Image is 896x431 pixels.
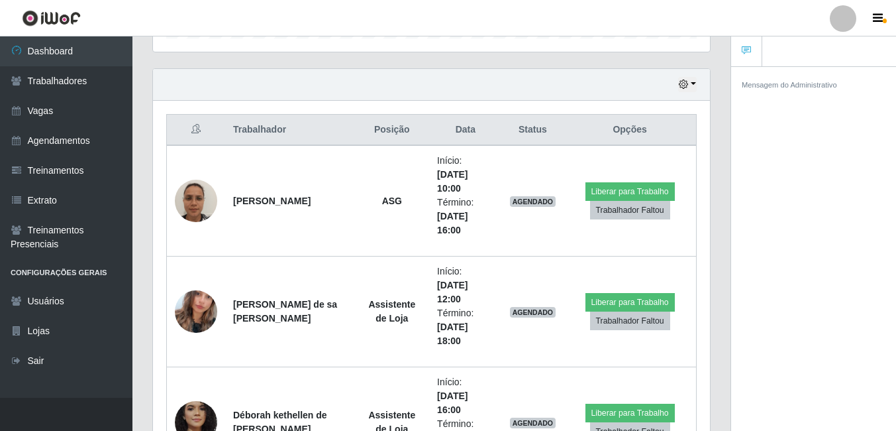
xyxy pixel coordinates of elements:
th: Status [502,115,564,146]
button: Trabalhador Faltou [590,312,670,330]
li: Início: [437,154,493,196]
small: Mensagem do Administrativo [742,81,837,89]
li: Início: [437,375,493,417]
li: Término: [437,196,493,237]
button: Liberar para Trabalho [585,182,675,201]
strong: [PERSON_NAME] [233,196,311,206]
time: [DATE] 16:00 [437,211,468,235]
button: Liberar para Trabalho [585,404,675,422]
th: Data [429,115,501,146]
strong: [PERSON_NAME] de sa [PERSON_NAME] [233,299,337,324]
button: Liberar para Trabalho [585,293,675,312]
li: Término: [437,306,493,348]
time: [DATE] 12:00 [437,280,468,304]
th: Posição [355,115,430,146]
time: [DATE] 18:00 [437,322,468,346]
img: 1737481182080.jpeg [175,172,217,229]
img: 1743766773792.jpeg [175,274,217,349]
span: AGENDADO [510,196,556,207]
th: Trabalhador [225,115,355,146]
li: Início: [437,265,493,306]
button: Trabalhador Faltou [590,201,670,219]
span: AGENDADO [510,307,556,318]
span: AGENDADO [510,418,556,428]
th: Opções [564,115,696,146]
time: [DATE] 10:00 [437,169,468,194]
time: [DATE] 16:00 [437,391,468,415]
img: CoreUI Logo [22,10,81,27]
strong: ASG [382,196,402,206]
strong: Assistente de Loja [368,299,415,324]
